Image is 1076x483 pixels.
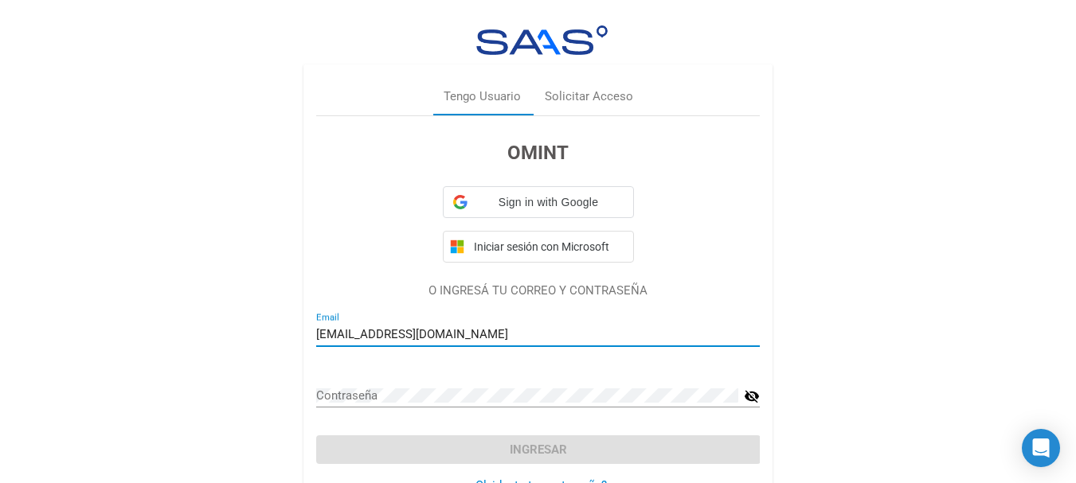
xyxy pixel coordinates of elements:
div: Tengo Usuario [444,88,521,106]
div: Solicitar Acceso [545,88,633,106]
button: Ingresar [316,435,760,464]
span: Sign in with Google [474,194,624,211]
p: O INGRESÁ TU CORREO Y CONTRASEÑA [316,282,760,300]
div: Open Intercom Messenger [1022,429,1060,467]
h3: OMINT [316,138,760,167]
span: Iniciar sesión con Microsoft [471,240,627,253]
span: Ingresar [510,442,567,457]
button: Iniciar sesión con Microsoft [443,231,634,263]
mat-icon: visibility_off [744,387,760,406]
div: Sign in with Google [443,186,634,218]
